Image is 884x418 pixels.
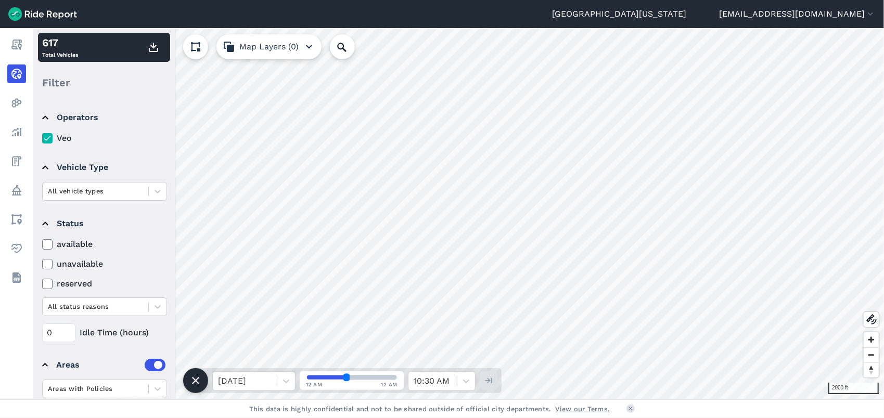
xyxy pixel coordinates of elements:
label: reserved [42,278,167,290]
input: Search Location or Vehicles [330,34,371,59]
a: Realtime [7,64,26,83]
a: [GEOGRAPHIC_DATA][US_STATE] [552,8,686,20]
label: unavailable [42,258,167,270]
a: Fees [7,152,26,171]
a: View our Terms. [556,404,610,414]
a: Datasets [7,268,26,287]
summary: Operators [42,103,165,132]
button: Map Layers (0) [216,34,322,59]
summary: Status [42,209,165,238]
label: Veo [42,132,167,145]
a: Areas [7,210,26,229]
button: Zoom in [864,332,879,347]
div: Filter [38,67,170,99]
a: Analyze [7,123,26,141]
div: 2000 ft [828,383,879,394]
button: Zoom out [864,347,879,362]
summary: Areas [42,350,165,380]
a: Report [7,35,26,54]
button: Reset bearing to north [864,362,879,377]
img: Ride Report [8,7,77,21]
div: 617 [42,35,78,50]
button: [EMAIL_ADDRESS][DOMAIN_NAME] [719,8,876,20]
a: Policy [7,181,26,200]
div: Areas [56,359,165,371]
canvas: Map [33,28,884,399]
div: Idle Time (hours) [42,323,167,342]
summary: Vehicle Type [42,153,165,182]
a: Health [7,239,26,258]
a: Heatmaps [7,94,26,112]
span: 12 AM [306,381,323,388]
span: 12 AM [381,381,398,388]
label: available [42,238,167,251]
div: Total Vehicles [42,35,78,60]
